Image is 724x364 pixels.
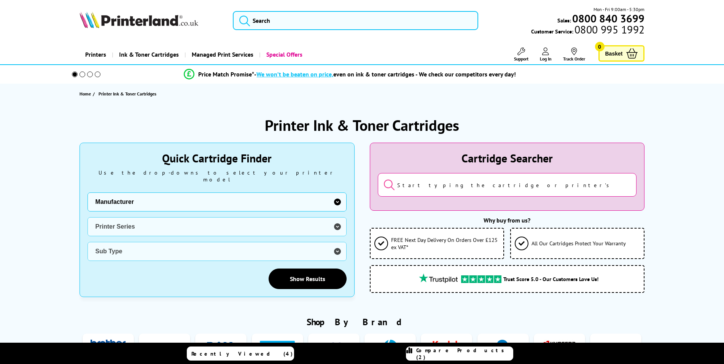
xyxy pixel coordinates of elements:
[571,15,644,22] a: 0800 840 3699
[563,48,585,62] a: Track Order
[187,347,294,361] a: Recently Viewed (4)
[269,269,347,289] a: Show Results
[147,339,182,353] img: Canon
[514,56,528,62] span: Support
[191,350,293,357] span: Recently Viewed (4)
[572,11,644,25] b: 0800 840 3699
[542,339,577,353] img: Kyocera
[531,240,626,247] span: All Our Cartridges Protect Your Warranty
[605,48,623,59] span: Basket
[88,151,347,165] div: Quick Cartridge Finder
[429,339,464,353] img: Kodak
[378,151,637,165] div: Cartridge Searcher
[598,339,633,353] img: Lexmark
[198,70,254,78] span: Price Match Promise*
[185,45,259,64] a: Managed Print Services
[461,275,501,283] img: trustpilot rating
[88,169,347,183] div: Use the drop-downs to select your printer model
[378,173,637,197] input: Start typing the cartridge or printer's name...
[406,347,513,361] a: Compare Products (2)
[316,339,351,353] img: Epson
[503,275,598,283] span: Trust Score 5.0 - Our Customers Love Us!
[80,11,224,30] a: Printerland Logo
[254,70,516,78] div: - even on ink & toner cartridges - We check our competitors every day!
[259,45,308,64] a: Special Offers
[260,339,295,353] img: Dymo
[540,56,552,62] span: Log In
[557,17,571,24] span: Sales:
[80,90,93,98] a: Home
[233,11,478,30] input: Search
[256,70,333,78] span: We won’t be beaten on price,
[598,45,645,62] a: Basket 0
[80,11,198,28] img: Printerland Logo
[416,347,513,361] span: Compare Products (2)
[80,45,112,64] a: Printers
[485,339,520,353] img: Konica Minolta
[62,68,639,81] li: modal_Promise
[514,48,528,62] a: Support
[80,316,645,328] h2: Shop By Brand
[204,339,239,353] img: Dell
[415,273,461,283] img: trustpilot rating
[265,115,459,135] h1: Printer Ink & Toner Cartridges
[99,91,156,97] span: Printer Ink & Toner Cartridges
[573,26,644,33] span: 0800 995 1992
[595,42,605,51] span: 0
[91,339,126,353] img: Brother
[119,45,179,64] span: Ink & Toner Cartridges
[370,216,645,224] div: Why buy from us?
[531,26,644,35] span: Customer Service:
[594,6,644,13] span: Mon - Fri 9:00am - 5:30pm
[112,45,185,64] a: Ink & Toner Cartridges
[373,339,408,353] img: HP
[540,48,552,62] a: Log In
[391,236,500,251] span: FREE Next Day Delivery On Orders Over £125 ex VAT*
